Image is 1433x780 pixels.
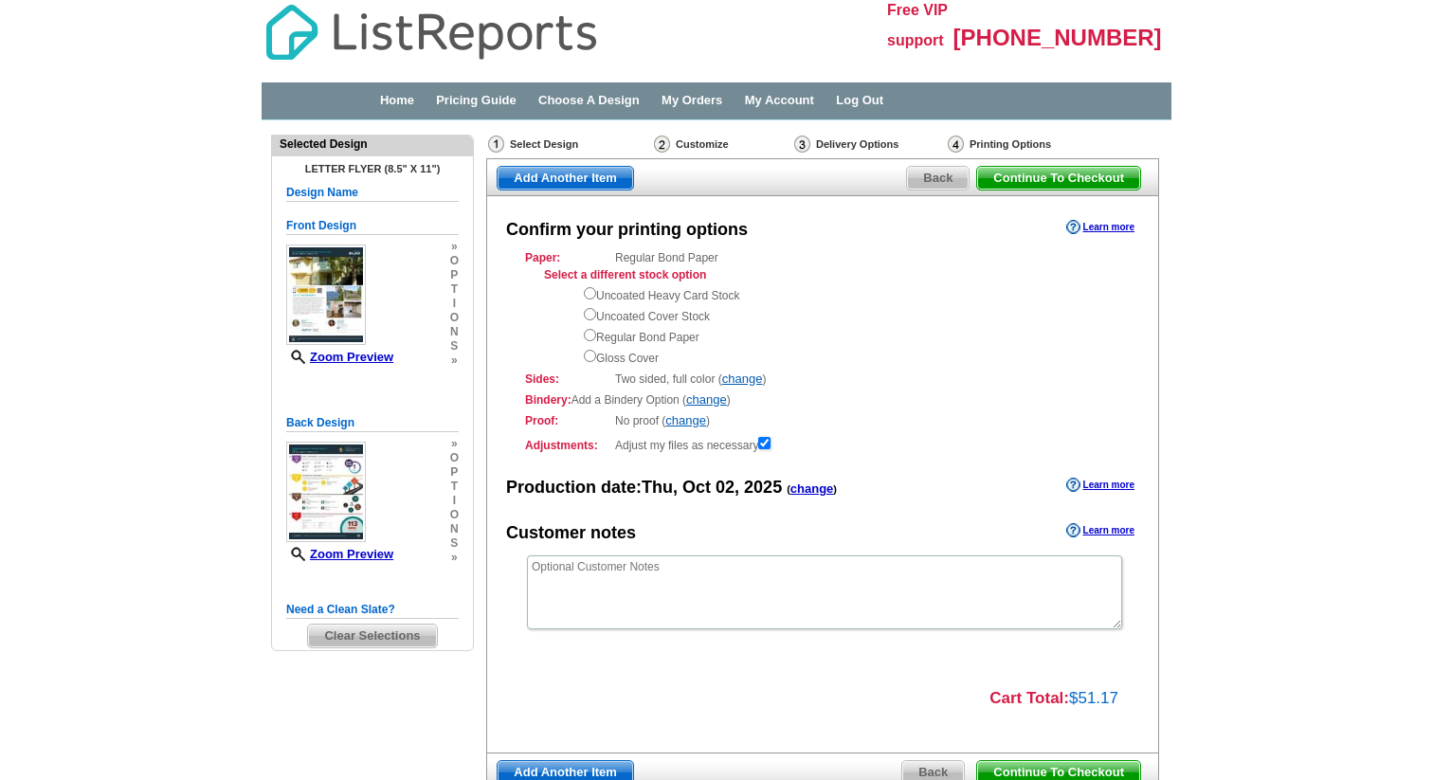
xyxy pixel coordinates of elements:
[286,601,459,619] h5: Need a Clean Slate?
[286,442,366,542] img: small-thumb.jpg
[794,136,810,153] img: Delivery Options
[906,166,970,190] a: Back
[450,354,459,368] span: »
[716,478,739,497] span: 02,
[544,268,706,281] strong: Select a different stock option
[286,414,459,432] h5: Back Design
[450,451,459,465] span: o
[525,371,609,388] strong: Sides:
[989,689,1069,707] strong: Cart Total:
[450,480,459,494] span: t
[907,167,969,190] span: Back
[654,136,670,153] img: Customize
[525,433,1120,454] div: Adjust my files as necessary
[946,135,1112,158] div: Printing Options
[642,478,678,497] span: Thu,
[1069,689,1118,707] span: $51.17
[272,136,473,153] div: Selected Design
[497,166,634,190] a: Add Another Item
[538,93,640,107] a: Choose A Design
[745,93,814,107] a: My Account
[450,508,459,522] span: o
[488,136,504,153] img: Select Design
[286,245,366,345] img: small-thumb.jpg
[450,437,459,451] span: »
[525,249,1120,367] div: Regular Bond Paper
[665,413,706,427] a: change
[682,478,711,497] span: Oct
[787,483,837,495] span: ( )
[584,283,1120,367] div: Uncoated Heavy Card Stock Uncoated Cover Stock Regular Bond Paper Gloss Cover
[652,135,792,154] div: Customize
[525,412,609,429] strong: Proof:
[308,625,436,647] span: Clear Selections
[286,217,459,235] h5: Front Design
[525,412,1120,429] div: No proof ( )
[498,167,633,190] span: Add Another Item
[792,135,946,158] div: Delivery Options
[450,536,459,551] span: s
[450,325,459,339] span: n
[286,184,459,202] h5: Design Name
[1066,478,1134,493] a: Learn more
[450,339,459,354] span: s
[948,136,964,153] img: Printing Options & Summary
[887,2,948,48] span: Free VIP support
[450,254,459,268] span: o
[286,350,393,364] a: Zoom Preview
[286,163,459,174] h4: Letter Flyer (8.5" x 11")
[744,478,782,497] span: 2025
[525,249,609,266] strong: Paper:
[450,494,459,508] span: i
[525,393,571,407] strong: Bindery:
[722,372,763,386] a: change
[790,481,834,496] a: change
[380,93,414,107] a: Home
[506,218,748,243] div: Confirm your printing options
[450,240,459,254] span: »
[450,268,459,282] span: p
[953,25,1162,50] span: [PHONE_NUMBER]
[450,465,459,480] span: p
[525,371,1120,388] div: Two sided, full color ( )
[450,282,459,297] span: t
[662,93,722,107] a: My Orders
[486,135,652,158] div: Select Design
[450,551,459,565] span: »
[436,93,517,107] a: Pricing Guide
[977,167,1140,190] span: Continue To Checkout
[450,297,459,311] span: i
[686,392,727,407] a: change
[1066,523,1134,538] a: Learn more
[450,311,459,325] span: o
[506,521,636,546] div: Customer notes
[836,93,883,107] a: Log Out
[525,391,1120,408] div: Add a Bindery Option ( )
[525,437,609,454] strong: Adjustments:
[506,476,837,500] div: Production date:
[1066,220,1134,235] a: Learn more
[450,522,459,536] span: n
[286,547,393,561] a: Zoom Preview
